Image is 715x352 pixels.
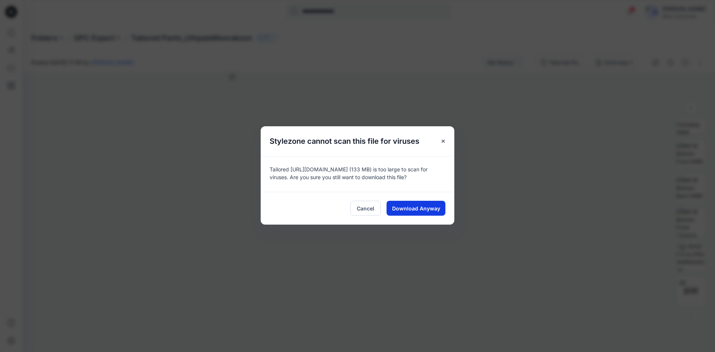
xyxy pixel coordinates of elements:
h5: Stylezone cannot scan this file for viruses [261,126,428,156]
div: Tailored [URL][DOMAIN_NAME] (133 MB) is too large to scan for viruses. Are you sure you still wan... [261,156,454,192]
button: Close [436,134,450,148]
button: Download Anyway [387,201,445,216]
span: Cancel [357,204,374,212]
span: Download Anyway [392,204,440,212]
button: Cancel [350,201,381,216]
